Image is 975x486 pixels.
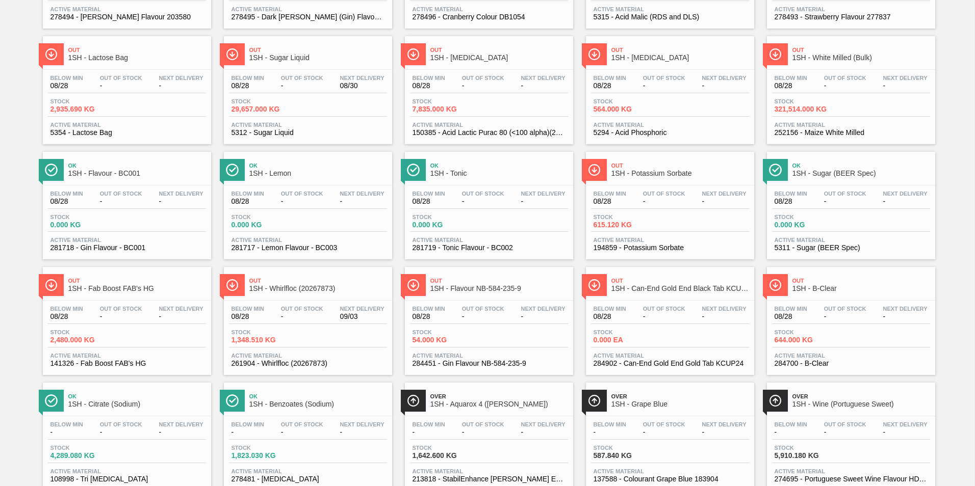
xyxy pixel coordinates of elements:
a: ÍconeOut1SH - Can-End Gold End Black Tab KCUP24Below Min08/28Out Of Stock-Next Delivery-Stock0.00... [578,259,759,375]
span: Below Min [775,306,807,312]
span: Out Of Stock [100,306,142,312]
img: Ícone [588,48,601,61]
span: Active Material [413,237,566,243]
span: 1SH - Lactic Acid [430,54,568,62]
span: Active Material [775,122,928,128]
span: Stock [50,329,122,335]
span: 213818 - StabilEnhance Rosemary Extract [413,475,566,483]
span: Out Of Stock [462,421,504,427]
span: 4,289.080 KG [50,452,122,460]
img: Ícone [769,164,782,176]
span: 54.000 KG [413,336,484,344]
span: Active Material [775,237,928,243]
span: Next Delivery [883,421,928,427]
span: Next Delivery [340,191,384,197]
span: Out Of Stock [462,306,504,312]
span: - [824,313,866,320]
span: 09/03 [340,313,384,320]
span: - [281,428,323,436]
span: - [643,198,685,205]
img: Ícone [769,394,782,407]
span: Out Of Stock [100,75,142,81]
span: 2,480.000 KG [50,336,122,344]
span: Stock [232,445,303,451]
span: Out Of Stock [281,421,323,427]
span: - [462,313,504,320]
span: 1SH - Citrate (Sodium) [68,400,206,408]
img: Ícone [588,394,601,407]
a: ÍconeOut1SH - [MEDICAL_DATA]Below Min08/28Out Of Stock-Next Delivery-Stock7,835.000 KGActive Mate... [397,29,578,144]
span: 1SH - Phosphoric Acid [611,54,749,62]
span: - [159,428,203,436]
span: Over [430,393,568,399]
span: 321,514.000 KG [775,105,846,113]
img: Ícone [45,164,58,176]
span: Active Material [413,6,566,12]
span: Out [249,47,387,53]
span: 278493 - Strawberry Flavour 277837 [775,13,928,21]
span: Stock [50,98,122,104]
span: 1,348.510 KG [232,336,303,344]
span: - [824,198,866,205]
span: Stock [775,329,846,335]
span: 1SH - Sugar (BEER Spec) [792,170,930,177]
span: Active Material [413,468,566,474]
span: 194859 - Potassium Sorbate [594,244,747,252]
span: Out Of Stock [824,191,866,197]
span: Active Material [232,237,384,243]
span: Ok [68,163,206,169]
span: Out Of Stock [281,191,323,197]
span: Active Material [50,237,203,243]
span: 278481 - Sodium Benzoate [232,475,384,483]
span: Out Of Stock [643,191,685,197]
span: 08/28 [594,313,626,320]
span: - [521,198,566,205]
a: ÍconeOk1SH - TonicBelow Min08/28Out Of Stock-Next Delivery-Stock0.000 KGActive Material281719 - T... [397,144,578,260]
img: Ícone [45,279,58,291]
span: Active Material [413,353,566,359]
a: ÍconeOut1SH - White Milled (Bulk)Below Min08/28Out Of Stock-Next Delivery-Stock321,514.000 KGActi... [759,29,940,144]
span: Out Of Stock [643,421,685,427]
img: Ícone [407,394,420,407]
span: Out [68,278,206,284]
span: 615.120 KG [594,221,665,229]
span: Stock [775,98,846,104]
span: - [281,313,323,320]
span: - [100,82,142,90]
span: Out Of Stock [643,306,685,312]
span: Stock [775,445,846,451]
span: Stock [413,329,484,335]
span: 5,910.180 KG [775,452,846,460]
span: Active Material [775,468,928,474]
span: - [340,428,384,436]
span: Out Of Stock [100,191,142,197]
a: ÍconeOut1SH - Fab Boost FAB's HGBelow Min08/28Out Of Stock-Next Delivery-Stock2,480.000 KGActive ... [35,259,216,375]
img: Ícone [769,279,782,291]
span: - [50,428,83,436]
span: 1SH - Fab Boost FAB's HG [68,285,206,292]
span: Stock [50,445,122,451]
span: Out Of Stock [824,421,866,427]
a: ÍconeOut1SH - [MEDICAL_DATA]Below Min08/28Out Of Stock-Next Delivery-Stock564.000 KGActive Materi... [578,29,759,144]
span: 08/28 [232,82,264,90]
span: Below Min [413,306,445,312]
span: Active Material [775,353,928,359]
span: Active Material [232,353,384,359]
span: Stock [232,98,303,104]
span: 1SH - Can-End Gold End Black Tab KCUP24 [611,285,749,292]
span: Next Delivery [340,306,384,312]
span: Below Min [775,421,807,427]
span: Next Delivery [340,75,384,81]
span: Ok [792,163,930,169]
span: Below Min [594,75,626,81]
span: Active Material [775,6,928,12]
span: 137588 - Colourant Grape Blue 183904 [594,475,747,483]
span: Stock [594,445,665,451]
span: Below Min [594,421,626,427]
span: - [883,82,928,90]
span: Ok [430,163,568,169]
a: ÍconeOut1SH - Lactose BagBelow Min08/28Out Of Stock-Next Delivery-Stock2,935.690 KGActive Materia... [35,29,216,144]
span: Out Of Stock [100,421,142,427]
span: - [232,428,264,436]
span: Next Delivery [883,191,928,197]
